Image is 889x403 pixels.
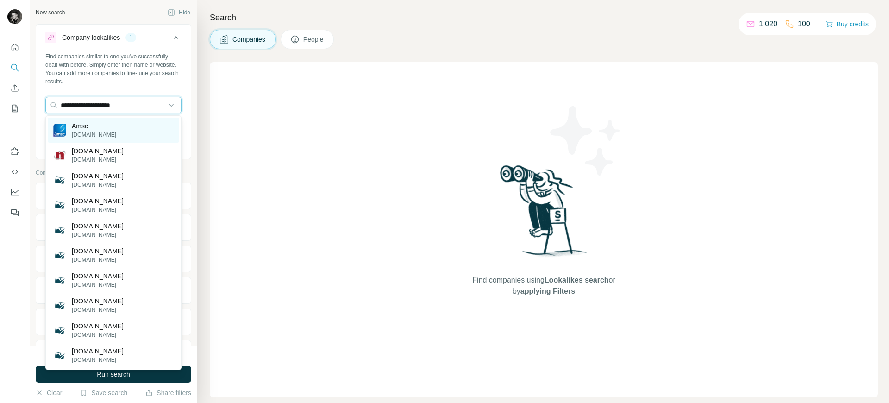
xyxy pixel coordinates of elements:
[125,33,136,42] div: 1
[470,275,618,297] span: Find companies using or by
[7,164,22,180] button: Use Surfe API
[36,279,191,302] button: Annual revenue ($)
[145,388,191,397] button: Share filters
[496,163,592,266] img: Surfe Illustration - Woman searching with binoculars
[72,321,124,331] p: [DOMAIN_NAME]
[72,281,124,289] p: [DOMAIN_NAME]
[72,256,124,264] p: [DOMAIN_NAME]
[72,356,124,364] p: [DOMAIN_NAME]
[520,287,575,295] span: applying Filters
[798,19,810,30] p: 100
[72,296,124,306] p: [DOMAIN_NAME]
[36,8,65,17] div: New search
[53,349,66,362] img: amsc.com.sg
[72,146,124,156] p: [DOMAIN_NAME]
[72,231,124,239] p: [DOMAIN_NAME]
[36,248,191,270] button: HQ location
[72,221,124,231] p: [DOMAIN_NAME]
[72,121,116,131] p: Amsc
[303,35,325,44] span: People
[72,306,124,314] p: [DOMAIN_NAME]
[232,35,266,44] span: Companies
[72,346,124,356] p: [DOMAIN_NAME]
[36,366,191,383] button: Run search
[161,6,197,19] button: Hide
[53,274,66,287] img: caamsc.com
[97,370,130,379] span: Run search
[53,199,66,212] img: kamsc.com
[72,131,116,139] p: [DOMAIN_NAME]
[759,19,777,30] p: 1,020
[7,39,22,56] button: Quick start
[72,171,124,181] p: [DOMAIN_NAME]
[53,299,66,312] img: lafusteriamsc.com
[72,196,124,206] p: [DOMAIN_NAME]
[53,324,66,337] img: famsc.com
[62,33,120,42] div: Company lookalikes
[53,149,66,162] img: novamsc.com
[36,311,191,333] button: Employees (size)
[36,216,191,239] button: Industry
[210,11,878,24] h4: Search
[7,143,22,160] button: Use Surfe on LinkedIn
[36,169,191,177] p: Company information
[7,80,22,96] button: Enrich CSV
[72,206,124,214] p: [DOMAIN_NAME]
[72,331,124,339] p: [DOMAIN_NAME]
[7,59,22,76] button: Search
[7,184,22,201] button: Dashboard
[72,271,124,281] p: [DOMAIN_NAME]
[826,18,869,31] button: Buy credits
[7,204,22,221] button: Feedback
[53,249,66,262] img: robamsc.com
[53,174,66,187] img: namsc.com
[36,26,191,52] button: Company lookalikes1
[36,342,191,365] button: Technologies
[544,99,627,183] img: Surfe Illustration - Stars
[72,181,124,189] p: [DOMAIN_NAME]
[72,156,124,164] p: [DOMAIN_NAME]
[36,388,62,397] button: Clear
[72,246,124,256] p: [DOMAIN_NAME]
[545,276,609,284] span: Lookalikes search
[53,124,66,137] img: Amsc
[7,100,22,117] button: My lists
[7,9,22,24] img: Avatar
[53,224,66,237] img: amsc.com.cn
[45,52,182,86] div: Find companies similar to one you've successfully dealt with before. Simply enter their name or w...
[80,388,127,397] button: Save search
[36,185,191,207] button: Company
